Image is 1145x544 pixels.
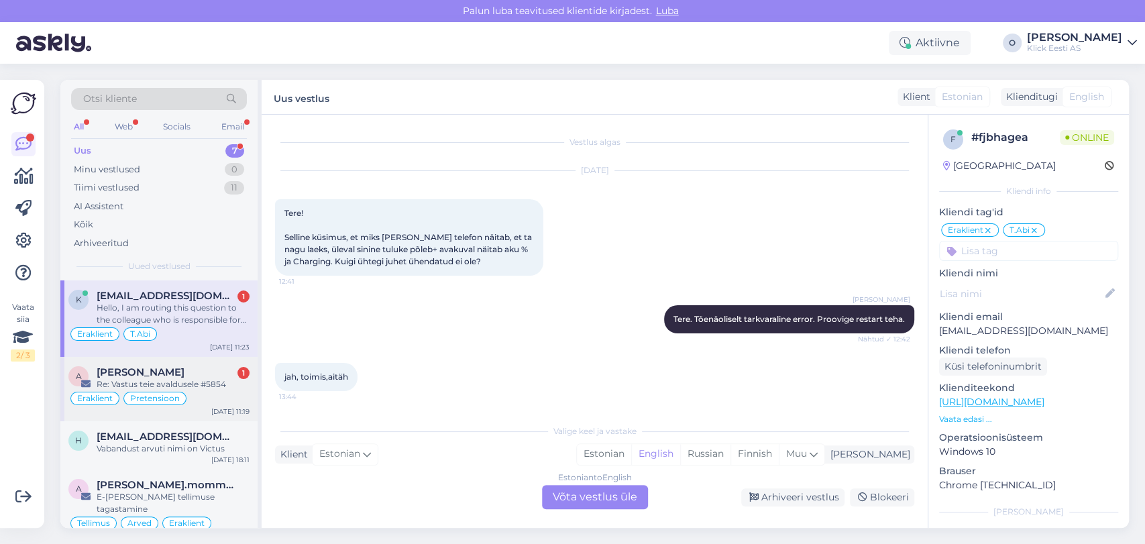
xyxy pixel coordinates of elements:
span: Muu [786,447,807,459]
div: Kõik [74,218,93,231]
label: Uus vestlus [274,88,329,106]
span: Tellimus [77,519,110,527]
span: f [950,134,956,144]
div: [PERSON_NAME] [1027,32,1122,43]
span: Estonian [319,447,360,461]
div: Hello, I am routing this question to the colleague who is responsible for this topic. The reply m... [97,302,250,326]
span: Eraklient [948,226,983,234]
div: Minu vestlused [74,163,140,176]
p: Märkmed [939,526,1118,540]
div: 0 [225,163,244,176]
input: Lisa nimi [940,286,1103,301]
div: Kliendi info [939,185,1118,197]
div: Võta vestlus üle [542,485,648,509]
div: Valige keel ja vastake [275,425,914,437]
span: Otsi kliente [83,92,137,106]
span: Arved [127,519,152,527]
p: Brauser [939,464,1118,478]
p: Kliendi email [939,310,1118,324]
span: [PERSON_NAME] [853,294,910,305]
div: Klient [897,90,930,104]
span: 12:41 [279,276,329,286]
div: [DATE] [275,164,914,176]
p: Kliendi tag'id [939,205,1118,219]
p: [EMAIL_ADDRESS][DOMAIN_NAME] [939,324,1118,338]
div: Küsi telefoninumbrit [939,358,1047,376]
div: Socials [160,118,193,135]
span: Luba [652,5,683,17]
span: Eraklient [169,519,205,527]
div: [GEOGRAPHIC_DATA] [943,159,1056,173]
span: jah, toimis,aitäh [284,372,348,382]
a: [URL][DOMAIN_NAME] [939,396,1044,408]
div: Vestlus algas [275,136,914,148]
div: Blokeeri [850,488,914,506]
span: 13:44 [279,392,329,402]
div: Vabandust arvuti nimi on Victus [97,443,250,455]
p: Kliendi nimi [939,266,1118,280]
div: 1 [237,290,250,303]
span: a [76,484,82,494]
span: Uued vestlused [128,260,190,272]
span: hannes1.kerge@gmail.com [97,431,236,443]
span: Online [1060,130,1114,145]
span: Angelina Jegorova [97,366,184,378]
span: Tere! Selline küsimus, et miks [PERSON_NAME] telefon näitab, et ta nagu laeks, üleval sinine tulu... [284,208,534,266]
div: Web [112,118,135,135]
span: h [75,435,82,445]
div: Arhiveeritud [74,237,129,250]
div: Arhiveeri vestlus [741,488,844,506]
span: Eraklient [77,394,113,402]
span: Estonian [942,90,983,104]
input: Lisa tag [939,241,1118,261]
p: Kliendi telefon [939,343,1118,358]
div: 1 [237,367,250,379]
div: Klick Eesti AS [1027,43,1122,54]
img: Askly Logo [11,91,36,116]
div: E-[PERSON_NAME] tellimuse tagastamine [97,491,250,515]
a: [PERSON_NAME]Klick Eesti AS [1027,32,1137,54]
span: Tere. Tõenäoliselt tarkvaraline error. Proovige restart teha. [673,314,905,324]
p: Chrome [TECHNICAL_ID] [939,478,1118,492]
p: Klienditeekond [939,381,1118,395]
p: Vaata edasi ... [939,413,1118,425]
div: Tiimi vestlused [74,181,140,195]
span: Pretensioon [130,394,180,402]
span: k [76,294,82,305]
span: Eraklient [77,330,113,338]
span: alexandre.mommeja via klienditugi@klick.ee [97,479,236,491]
span: Nähtud ✓ 12:42 [858,334,910,344]
div: Aktiivne [889,31,971,55]
span: T.Abi [130,330,150,338]
span: T.Abi [1010,226,1030,234]
p: Operatsioonisüsteem [939,431,1118,445]
div: Estonian to English [558,472,632,484]
div: [PERSON_NAME] [825,447,910,461]
span: A [76,371,82,381]
div: Email [219,118,247,135]
div: Klient [275,447,308,461]
div: Re: Vastus teie avaldusele #5854 [97,378,250,390]
div: AI Assistent [74,200,123,213]
div: Russian [680,444,730,464]
div: [DATE] 11:23 [210,342,250,352]
div: Finnish [730,444,779,464]
div: # fjbhagea [971,129,1060,146]
div: 7 [225,144,244,158]
div: All [71,118,87,135]
div: English [631,444,680,464]
div: Vaata siia [11,301,35,362]
div: 2 / 3 [11,349,35,362]
span: kaisa.suurkuusk@gmail.com [97,290,236,302]
div: Uus [74,144,91,158]
div: Klienditugi [1001,90,1058,104]
div: 11 [224,181,244,195]
span: English [1069,90,1104,104]
div: O [1003,34,1022,52]
p: Windows 10 [939,445,1118,459]
div: [PERSON_NAME] [939,506,1118,518]
div: Estonian [577,444,631,464]
div: [DATE] 18:11 [211,455,250,465]
div: [DATE] 11:19 [211,406,250,417]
